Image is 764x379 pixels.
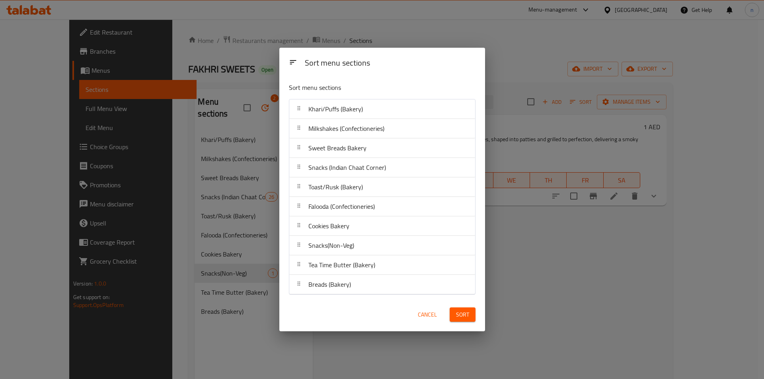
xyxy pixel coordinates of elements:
button: Sort [450,307,476,322]
span: Breads (Bakery) [308,278,351,290]
div: Snacks (Indian Chaat Corner) [289,158,475,177]
div: Sort menu sections [302,54,479,72]
p: Sort menu sections [289,83,437,93]
span: Khari/Puffs (Bakery) [308,103,363,115]
div: Sweet Breads Bakery [289,138,475,158]
span: Toast/Rusk (Bakery) [308,181,363,193]
span: Snacks(Non-Veg) [308,239,354,251]
button: Cancel [415,307,440,322]
span: Cookies Bakery [308,220,349,232]
div: Falooda (Confectioneries) [289,197,475,216]
div: Breads (Bakery) [289,275,475,294]
span: Cancel [418,310,437,320]
span: Sweet Breads Bakery [308,142,366,154]
div: Milkshakes (Confectioneries) [289,119,475,138]
span: Milkshakes (Confectioneries) [308,122,384,134]
span: Tea Time Butter (Bakery) [308,259,375,271]
div: Khari/Puffs (Bakery) [289,99,475,119]
span: Snacks (Indian Chaat Corner) [308,161,386,173]
div: Toast/Rusk (Bakery) [289,177,475,197]
span: Sort [456,310,469,320]
div: Tea Time Butter (Bakery) [289,255,475,275]
div: Cookies Bakery [289,216,475,236]
div: Snacks(Non-Veg) [289,236,475,255]
span: Falooda (Confectioneries) [308,200,375,212]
